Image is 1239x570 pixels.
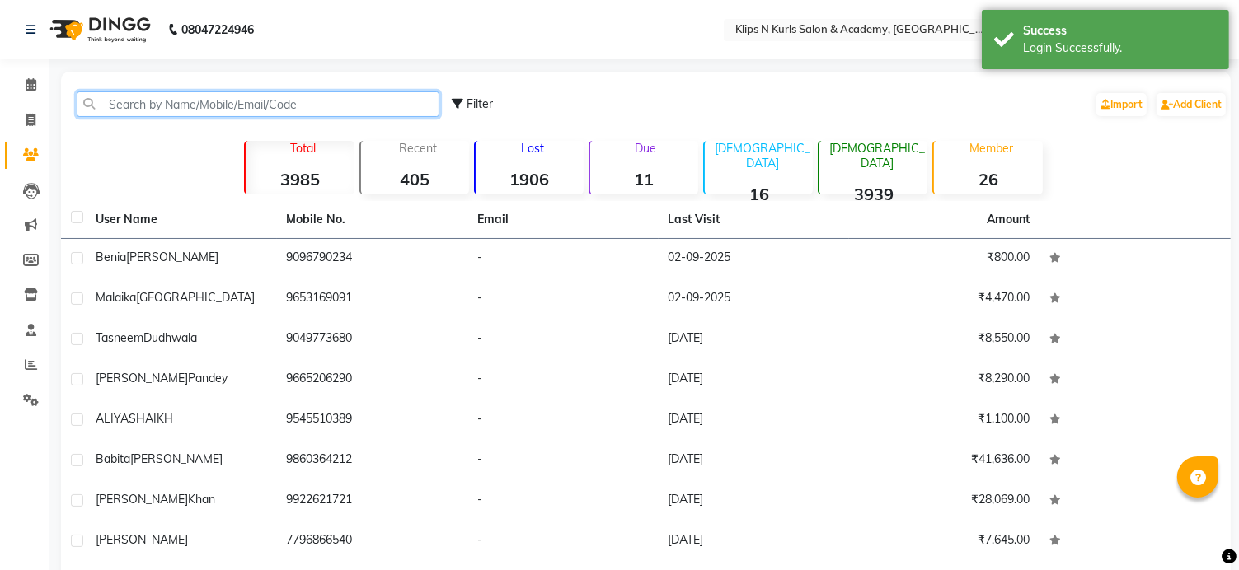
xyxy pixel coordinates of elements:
th: Last Visit [659,201,850,239]
p: Due [594,141,698,156]
td: 9049773680 [277,320,468,360]
span: Filter [467,96,493,111]
span: [PERSON_NAME] [96,532,188,547]
p: [DEMOGRAPHIC_DATA] [826,141,927,171]
td: ₹28,069.00 [849,481,1040,521]
td: - [467,441,659,481]
td: - [467,279,659,320]
strong: 405 [361,169,469,189]
span: [PERSON_NAME] [130,451,223,466]
span: ALIYA [96,411,129,426]
td: ₹7,645.00 [849,521,1040,562]
td: [DATE] [659,320,850,360]
p: Recent [368,141,469,156]
td: 02-09-2025 [659,279,850,320]
td: - [467,239,659,279]
div: Login Successfully. [1023,40,1217,57]
strong: 16 [705,184,813,204]
strong: 3985 [246,169,354,189]
td: ₹8,550.00 [849,320,1040,360]
td: [DATE] [659,441,850,481]
td: - [467,360,659,400]
td: [DATE] [659,360,850,400]
span: Malaika [96,290,136,305]
span: [PERSON_NAME] [96,492,188,507]
td: 9922621721 [277,481,468,521]
span: SHAIKH [129,411,173,426]
td: - [467,521,659,562]
input: Search by Name/Mobile/Email/Code [77,91,439,117]
strong: 1906 [476,169,584,189]
td: 9545510389 [277,400,468,441]
strong: 11 [590,169,698,189]
td: 9665206290 [277,360,468,400]
span: [PERSON_NAME] [126,250,218,264]
td: - [467,481,659,521]
td: ₹800.00 [849,239,1040,279]
td: 9860364212 [277,441,468,481]
span: [GEOGRAPHIC_DATA] [136,290,255,305]
strong: 3939 [819,184,927,204]
td: [DATE] [659,521,850,562]
p: Member [941,141,1042,156]
td: 02-09-2025 [659,239,850,279]
th: User Name [86,201,277,239]
span: pandey [188,371,228,385]
td: ₹41,636.00 [849,441,1040,481]
a: Import [1096,93,1147,116]
b: 08047224946 [181,7,254,53]
a: Add Client [1157,93,1226,116]
span: Babita [96,451,130,466]
div: Success [1023,22,1217,40]
p: Total [252,141,354,156]
img: logo [42,7,155,53]
span: Benia [96,250,126,264]
th: Mobile No. [277,201,468,239]
span: Dudhwala [143,330,197,345]
p: [DEMOGRAPHIC_DATA] [711,141,813,171]
td: [DATE] [659,400,850,441]
td: 9096790234 [277,239,468,279]
td: ₹8,290.00 [849,360,1040,400]
td: 9653169091 [277,279,468,320]
td: ₹4,470.00 [849,279,1040,320]
strong: 26 [934,169,1042,189]
th: Amount [978,201,1040,238]
td: - [467,320,659,360]
td: 7796866540 [277,521,468,562]
span: [PERSON_NAME] [96,371,188,385]
th: Email [467,201,659,239]
span: Khan [188,492,215,507]
span: Tasneem [96,330,143,345]
td: - [467,400,659,441]
td: [DATE] [659,481,850,521]
td: ₹1,100.00 [849,400,1040,441]
p: Lost [482,141,584,156]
